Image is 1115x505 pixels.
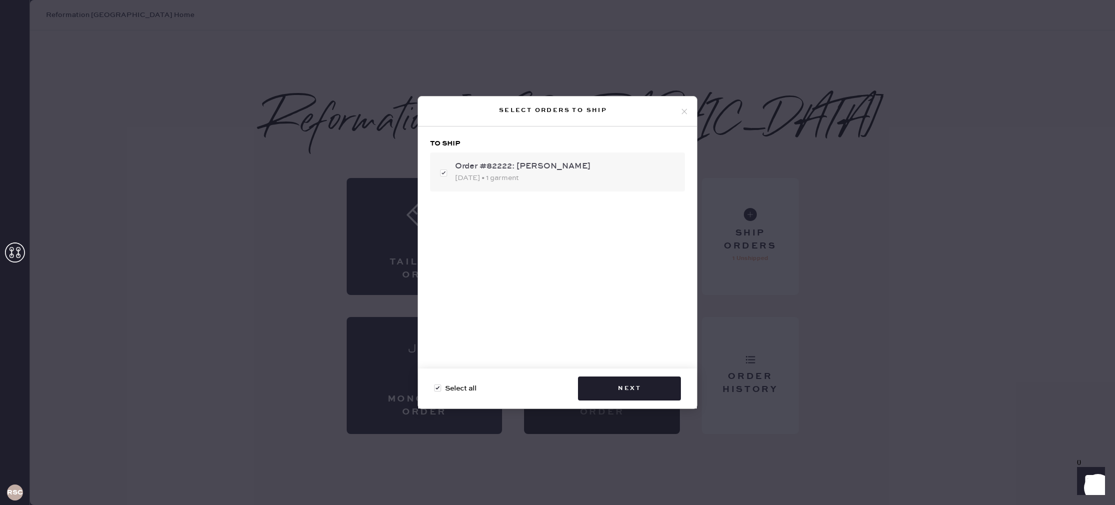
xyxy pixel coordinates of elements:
div: Select orders to ship [426,104,680,116]
div: Order #82222: [PERSON_NAME] [455,160,677,172]
iframe: Front Chat [1068,460,1111,503]
span: Select all [445,383,477,394]
h3: To ship [430,138,685,148]
button: Next [578,376,681,400]
h3: RSCA [7,489,23,496]
div: [DATE] • 1 garment [455,172,677,183]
